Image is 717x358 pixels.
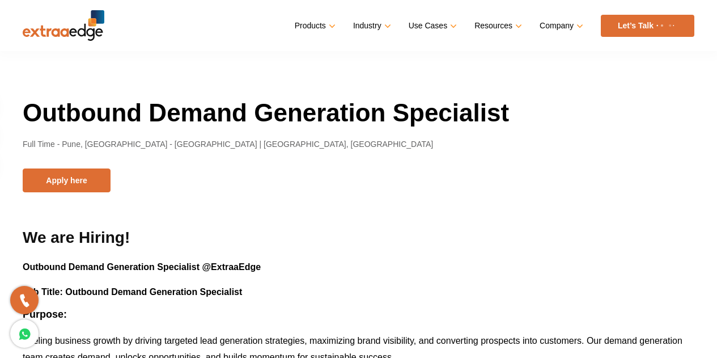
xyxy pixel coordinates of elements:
[23,262,211,272] b: Outbound Demand Generation Specialist @
[23,138,694,151] p: Full Time - Pune, [GEOGRAPHIC_DATA] - [GEOGRAPHIC_DATA] | [GEOGRAPHIC_DATA], [GEOGRAPHIC_DATA]
[239,262,261,272] b: Edge
[23,96,694,129] h1: Outbound Demand Generation Specialist
[474,18,520,34] a: Resources
[211,262,239,272] b: Extraa
[353,18,389,34] a: Industry
[295,18,333,34] a: Products
[409,18,455,34] a: Use Cases
[23,228,694,247] h2: We are Hiring!
[23,309,694,321] h3: Purpose:
[601,15,694,37] a: Let’s Talk
[540,18,581,34] a: Company
[23,287,242,297] b: Job Title: Outbound Demand Generation Specialist
[23,169,111,192] button: Apply here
